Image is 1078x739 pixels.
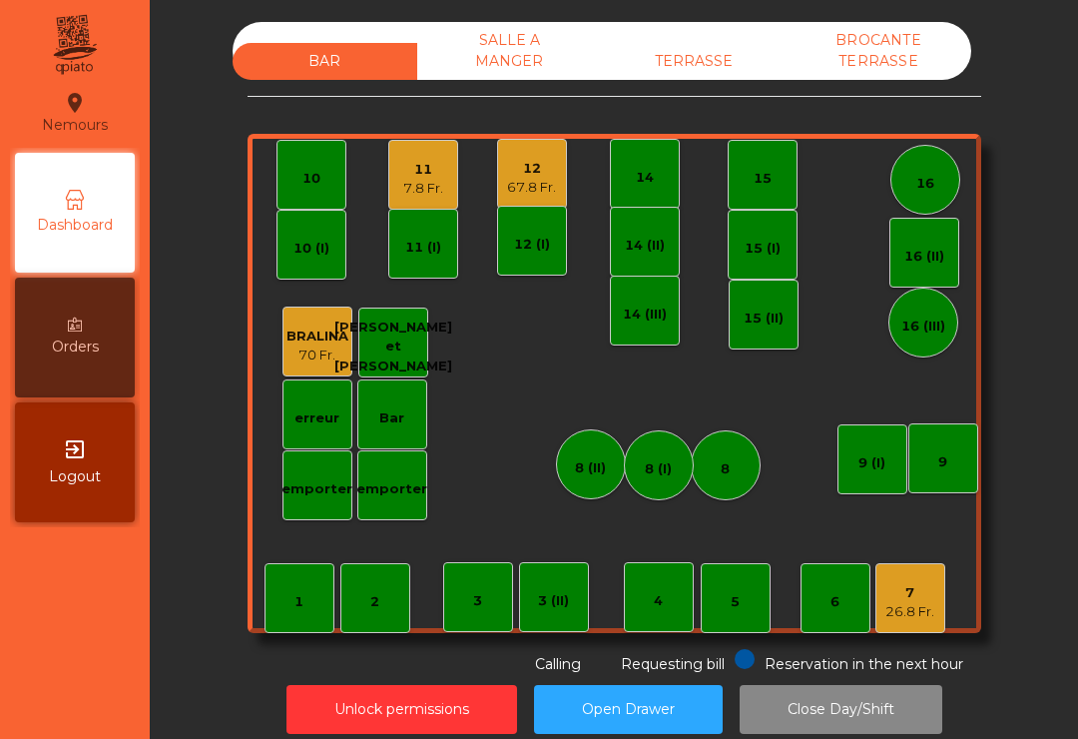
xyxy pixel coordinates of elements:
div: 7.8 Fr. [403,179,443,199]
div: 67.8 Fr. [507,178,556,198]
div: 16 [916,174,934,194]
div: 14 [636,168,654,188]
div: 10 (I) [293,239,329,259]
span: Dashboard [37,215,113,236]
div: emporter [281,479,352,499]
div: 10 [302,169,320,189]
div: 7 [885,583,934,603]
div: 9 (I) [858,453,885,473]
div: 6 [830,592,839,612]
i: location_on [63,91,87,115]
div: 4 [654,591,663,611]
div: Nemours [42,88,108,138]
div: BROCANTE TERRASSE [787,22,971,80]
div: SALLE A MANGER [417,22,602,80]
div: TERRASSE [602,43,787,80]
div: Bar [379,408,404,428]
div: 3 (II) [538,591,569,611]
div: 12 (I) [514,235,550,255]
div: 16 (II) [904,247,944,267]
button: Unlock permissions [286,685,517,734]
div: 15 [754,169,772,189]
button: Close Day/Shift [740,685,942,734]
i: exit_to_app [63,437,87,461]
div: 8 (II) [575,458,606,478]
div: 14 (II) [625,236,665,256]
div: 11 [403,160,443,180]
div: 2 [370,592,379,612]
div: 11 (I) [405,238,441,258]
div: 8 [721,459,730,479]
img: qpiato [50,10,99,80]
div: emporter [356,479,427,499]
span: Orders [52,337,99,358]
div: 70 Fr. [286,346,348,366]
div: 8 (I) [645,459,672,479]
div: erreur [294,408,339,428]
div: 12 [507,159,556,179]
div: BAR [233,43,417,80]
span: Requesting bill [621,655,725,673]
div: [PERSON_NAME] et [PERSON_NAME] [334,318,452,376]
div: 26.8 Fr. [885,602,934,622]
div: 15 (I) [745,239,781,259]
div: 15 (II) [744,309,784,329]
div: 9 [938,452,947,472]
div: 3 [473,591,482,611]
div: BRALINA [286,327,348,347]
div: 16 (III) [901,317,945,337]
span: Logout [49,466,101,487]
span: Calling [535,655,581,673]
div: 5 [731,592,740,612]
button: Open Drawer [534,685,723,734]
div: 1 [294,592,303,612]
div: 14 (III) [623,305,667,325]
span: Reservation in the next hour [765,655,963,673]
